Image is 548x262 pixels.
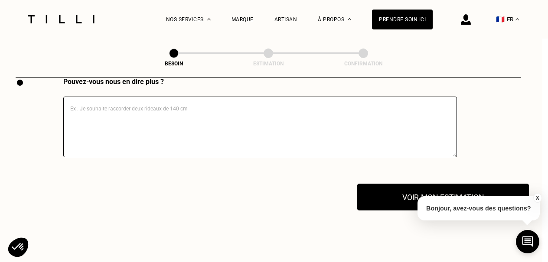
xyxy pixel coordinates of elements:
div: Pouvez-vous nous en dire plus ? [63,78,457,86]
button: Voir mon estimation [357,184,529,210]
a: Prendre soin ici [372,10,433,29]
div: Estimation [225,61,312,67]
img: Logo du service de couturière Tilli [25,15,98,23]
img: menu déroulant [515,18,519,20]
a: Artisan [274,16,297,23]
img: icône connexion [461,14,471,25]
button: X [533,193,541,203]
div: Confirmation [320,61,407,67]
p: Bonjour, avez-vous des questions? [418,196,540,220]
img: Menu déroulant [207,18,211,20]
div: Besoin [130,61,217,67]
a: Marque [232,16,254,23]
span: 🇫🇷 [496,15,505,23]
img: Menu déroulant à propos [348,18,351,20]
